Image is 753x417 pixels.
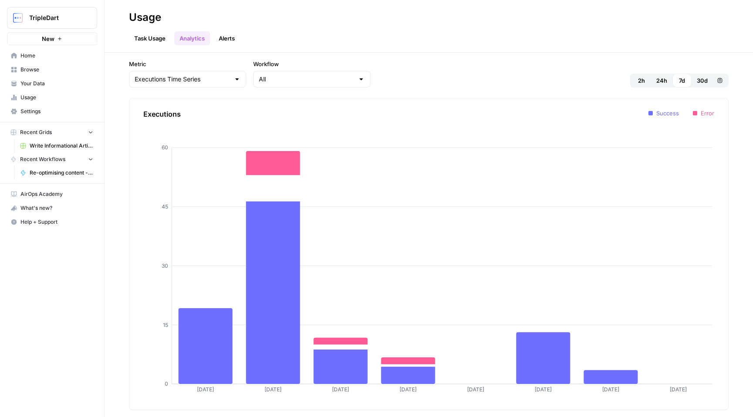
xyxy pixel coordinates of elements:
button: Workspace: TripleDart [7,7,97,29]
tspan: 45 [162,203,168,210]
tspan: [DATE] [467,386,484,393]
span: 7d [679,76,685,85]
span: Settings [20,108,93,115]
tspan: [DATE] [265,386,282,393]
span: Home [20,52,93,60]
a: Usage [7,91,97,104]
a: Analytics [174,31,210,45]
span: Re-optimising content - revenuegrid [30,169,93,177]
a: Browse [7,63,97,77]
tspan: 0 [165,380,168,387]
button: What's new? [7,201,97,215]
span: 30d [697,76,708,85]
a: Write Informational Article - AccuKnox [16,139,97,153]
div: Usage [129,10,161,24]
label: Workflow [253,60,370,68]
a: Re-optimising content - revenuegrid [16,166,97,180]
span: Usage [20,94,93,101]
button: 24h [651,74,672,87]
a: Home [7,49,97,63]
li: Error [693,109,714,118]
tspan: [DATE] [197,386,214,393]
a: Alerts [214,31,240,45]
span: Browse [20,66,93,74]
li: Success [648,109,679,118]
a: Settings [7,104,97,118]
button: Recent Grids [7,126,97,139]
a: AirOps Academy [7,187,97,201]
button: Recent Workflows [7,153,97,166]
tspan: [DATE] [535,386,552,393]
span: 24h [656,76,667,85]
span: 2h [638,76,645,85]
tspan: 60 [162,144,168,151]
label: Metric [129,60,246,68]
span: AirOps Academy [20,190,93,198]
tspan: [DATE] [602,386,619,393]
span: Your Data [20,80,93,87]
button: 30d [692,74,713,87]
span: New [42,34,54,43]
button: 2h [632,74,651,87]
a: Your Data [7,77,97,91]
span: TripleDart [29,13,82,22]
img: TripleDart Logo [10,10,26,26]
button: Help + Support [7,215,97,229]
a: Task Usage [129,31,171,45]
span: Recent Workflows [20,155,65,163]
tspan: 30 [162,262,168,269]
span: Recent Grids [20,128,52,136]
button: New [7,32,97,45]
tspan: [DATE] [670,386,687,393]
span: Help + Support [20,218,93,226]
span: Write Informational Article - AccuKnox [30,142,93,150]
tspan: [DATE] [400,386,417,393]
input: All [259,75,354,84]
tspan: [DATE] [332,386,349,393]
div: What's new? [7,202,97,215]
input: Executions Time Series [135,75,230,84]
tspan: 15 [163,322,168,328]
